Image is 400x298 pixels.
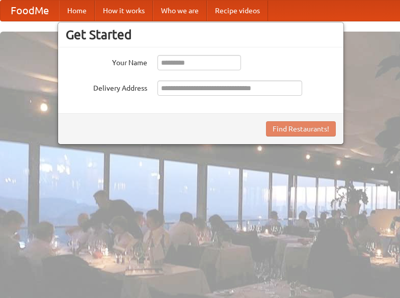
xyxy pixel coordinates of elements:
[153,1,207,21] a: Who we are
[66,80,147,93] label: Delivery Address
[59,1,95,21] a: Home
[266,121,336,137] button: Find Restaurants!
[207,1,268,21] a: Recipe videos
[66,27,336,42] h3: Get Started
[95,1,153,21] a: How it works
[66,55,147,68] label: Your Name
[1,1,59,21] a: FoodMe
